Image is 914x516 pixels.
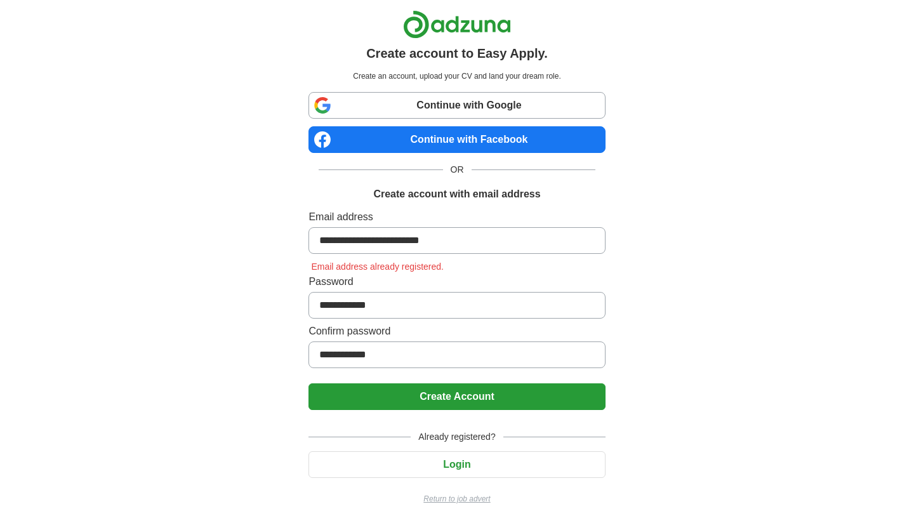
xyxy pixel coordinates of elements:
[311,70,602,82] p: Create an account, upload your CV and land your dream role.
[308,274,605,289] label: Password
[308,324,605,339] label: Confirm password
[308,126,605,153] a: Continue with Facebook
[308,209,605,225] label: Email address
[411,430,503,444] span: Already registered?
[308,451,605,478] button: Login
[308,92,605,119] a: Continue with Google
[366,44,548,63] h1: Create account to Easy Apply.
[308,383,605,410] button: Create Account
[403,10,511,39] img: Adzuna logo
[373,187,540,202] h1: Create account with email address
[308,261,446,272] span: Email address already registered.
[308,459,605,470] a: Login
[308,493,605,505] a: Return to job advert
[443,163,472,176] span: OR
